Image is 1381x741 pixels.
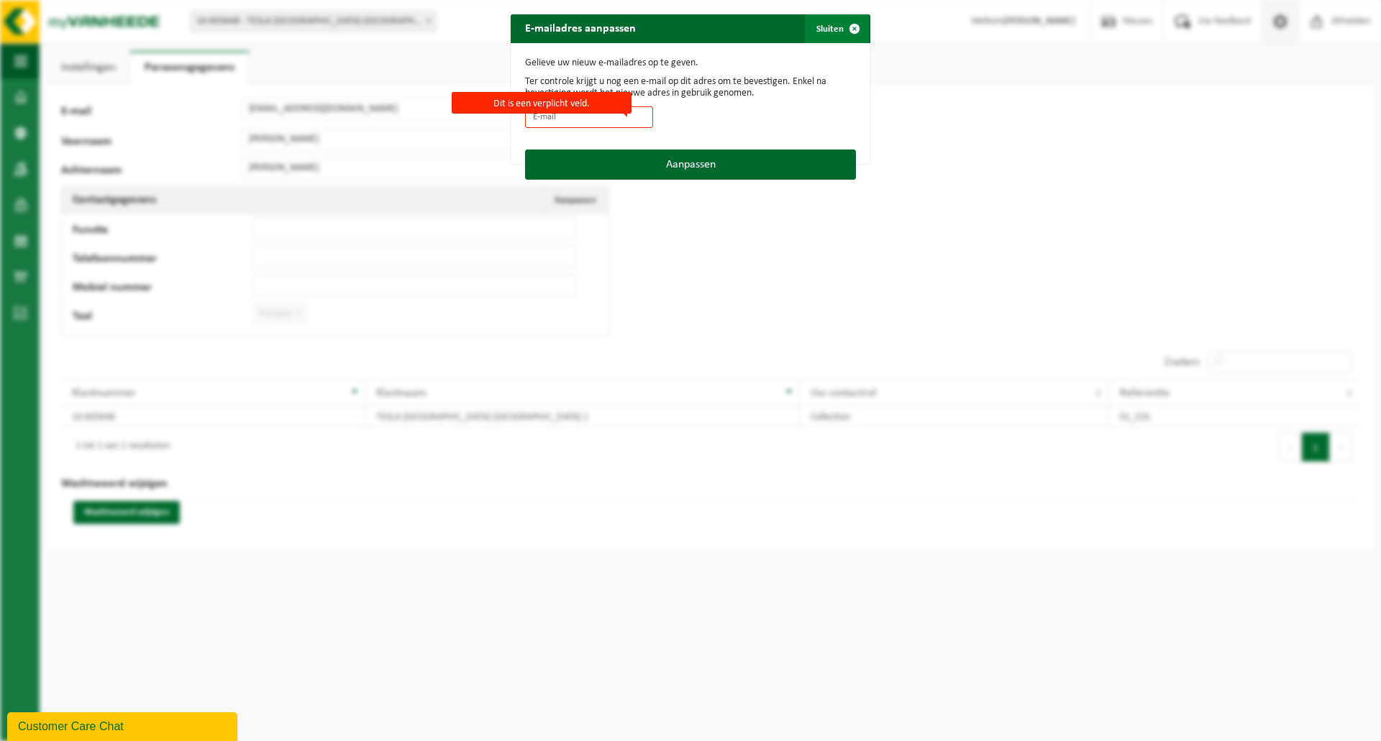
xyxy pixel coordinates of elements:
button: Sluiten [805,14,869,43]
iframe: chat widget [7,709,240,741]
h2: E-mailadres aanpassen [511,14,650,42]
label: Dit is een verplicht veld. [452,92,632,114]
p: Ter controle krijgt u nog een e-mail op dit adres om te bevestigen. Enkel na bevestiging wordt he... [525,76,856,99]
p: Gelieve uw nieuw e-mailadres op te geven. [525,57,856,69]
button: Aanpassen [525,149,856,180]
input: E-mail [525,106,653,128]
